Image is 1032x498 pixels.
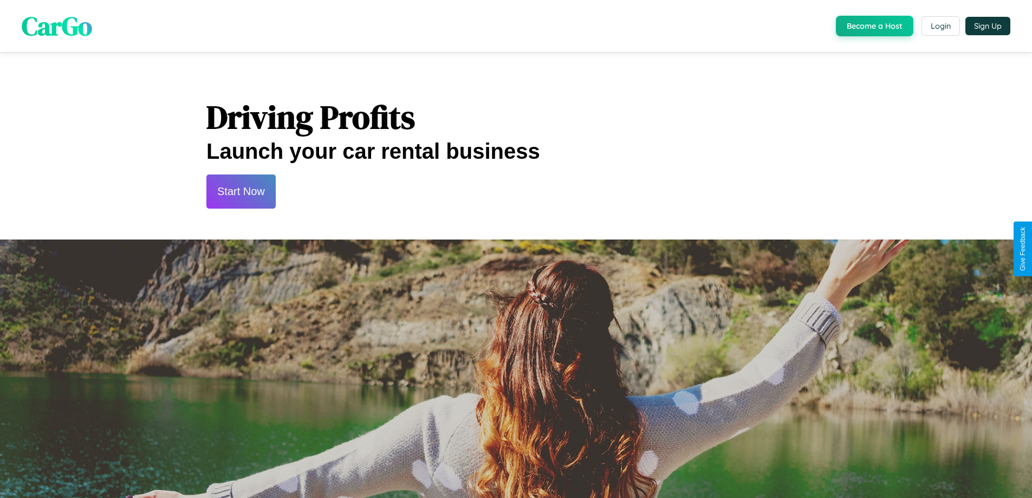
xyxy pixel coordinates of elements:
button: Start Now [206,174,276,209]
span: CarGo [22,8,92,44]
button: Become a Host [836,16,913,36]
h1: Driving Profits [206,95,826,139]
button: Login [921,16,960,36]
div: Give Feedback [1019,227,1027,271]
button: Sign Up [965,17,1010,35]
h2: Launch your car rental business [206,139,826,164]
